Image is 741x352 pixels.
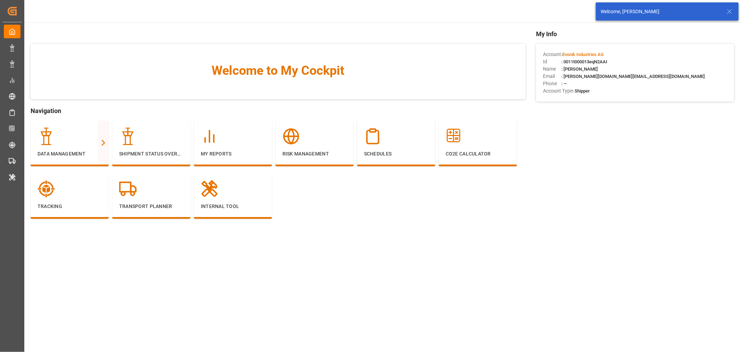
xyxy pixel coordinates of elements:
[561,66,598,72] span: : [PERSON_NAME]
[201,150,265,158] p: My Reports
[446,150,510,158] p: CO2e Calculator
[38,203,102,210] p: Tracking
[536,29,734,39] span: My Info
[119,150,183,158] p: Shipment Status Overview
[561,52,604,57] span: :
[543,58,561,65] span: Id
[561,81,567,86] span: : —
[282,150,347,158] p: Risk Management
[543,87,573,95] span: Account Type
[543,51,561,58] span: Account
[38,150,102,158] p: Data Management
[364,150,428,158] p: Schedules
[201,203,265,210] p: Internal Tool
[543,65,561,73] span: Name
[561,74,705,79] span: : [PERSON_NAME][DOMAIN_NAME][EMAIL_ADDRESS][DOMAIN_NAME]
[119,203,183,210] p: Transport Planner
[543,73,561,80] span: Email
[543,80,561,87] span: Phone
[31,106,526,115] span: Navigation
[562,52,604,57] span: Evonik Industries AG
[573,88,590,94] span: : Shipper
[561,59,607,64] span: : 0011t000013eqN2AAI
[44,61,512,80] span: Welcome to My Cockpit
[601,8,720,15] div: Welcome, [PERSON_NAME]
